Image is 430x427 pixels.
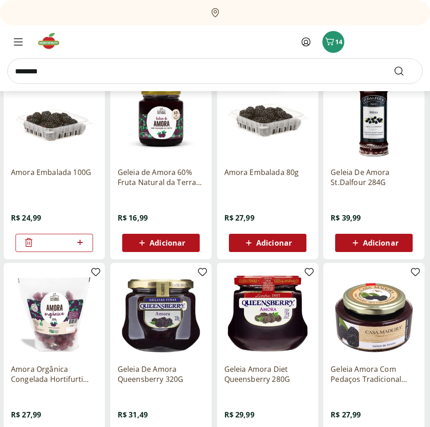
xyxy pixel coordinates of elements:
input: search [7,58,423,84]
img: Geleia De Amora Queensberry 320G [118,270,204,357]
button: Adicionar [229,234,306,252]
a: Amora Embalada 80g [224,167,311,187]
button: Adicionar [122,234,200,252]
span: R$ 31,49 [118,410,148,420]
img: Geleia Amora Diet Queensberry 280G [224,270,311,357]
span: R$ 27,99 [11,410,41,420]
span: R$ 27,99 [224,213,254,223]
img: Amora Orgânica Congelada Hortifurti Natural da Terra 300g [11,270,98,357]
img: Amora Embalada 80g [224,73,311,160]
span: R$ 29,99 [224,410,254,420]
span: R$ 24,99 [11,213,41,223]
a: Amora Orgânica Congelada Hortifurti Natural da Terra 300g [11,364,98,384]
button: Menu [7,31,29,53]
img: Geleia De Amora St.Dalfour 284G [331,73,417,160]
a: Geleia Amora Com Pedaços Tradicional Casa Madeira 240G [331,364,417,384]
img: Geleia de Amora 60% Fruta Natural da Terra 270g [118,73,204,160]
button: Submit Search [394,66,415,77]
img: Amora Embalada 100G [11,73,98,160]
button: Carrinho [322,31,344,53]
span: 14 [335,37,342,46]
a: Geleia De Amora St.Dalfour 284G [331,167,417,187]
a: Amora Embalada 100G [11,167,98,187]
span: Adicionar [363,239,399,247]
span: Adicionar [150,239,185,247]
img: Geleia Amora Com Pedaços Tradicional Casa Madeira 240G [331,270,417,357]
a: Geleia de Amora 60% Fruta Natural da Terra 270g [118,167,204,187]
span: R$ 27,99 [331,410,361,420]
img: Hortifruti [36,32,67,50]
span: Adicionar [256,239,292,247]
a: Geleia Amora Diet Queensberry 280G [224,364,311,384]
a: Geleia De Amora Queensberry 320G [118,364,204,384]
span: R$ 16,99 [118,213,148,223]
button: Adicionar [335,234,413,252]
span: R$ 39,99 [331,213,361,223]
